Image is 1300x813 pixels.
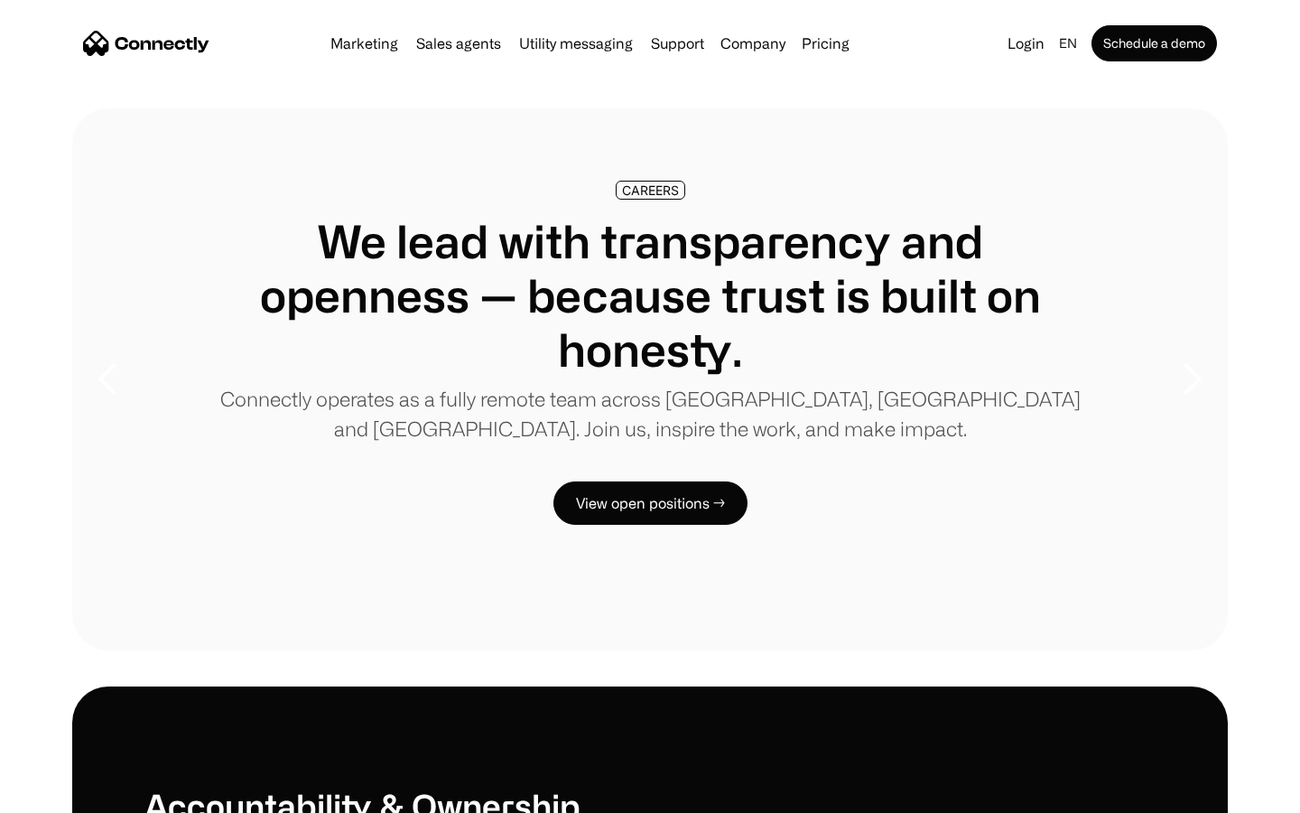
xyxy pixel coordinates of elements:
a: Utility messaging [512,36,640,51]
aside: Language selected: English [18,780,108,807]
a: Pricing [794,36,857,51]
h1: We lead with transparency and openness — because trust is built on honesty. [217,214,1083,377]
a: Login [1000,31,1052,56]
ul: Language list [36,781,108,807]
a: Marketing [323,36,405,51]
a: Schedule a demo [1091,25,1217,61]
div: en [1059,31,1077,56]
div: Company [720,31,785,56]
div: CAREERS [622,183,679,197]
p: Connectly operates as a fully remote team across [GEOGRAPHIC_DATA], [GEOGRAPHIC_DATA] and [GEOGRA... [217,384,1083,444]
a: Sales agents [409,36,508,51]
a: View open positions → [553,481,747,525]
a: Support [644,36,711,51]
